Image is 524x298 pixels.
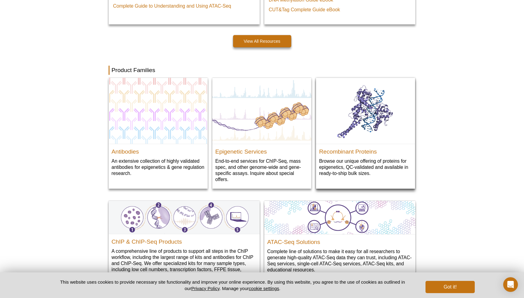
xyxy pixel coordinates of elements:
[269,7,340,13] a: CUT&Tag Complete Guide eBook
[426,281,474,293] button: Got it!
[215,146,308,155] h2: Epigenetic Services
[109,201,260,234] img: Active Motif
[212,78,311,144] img: Custom Services
[109,201,260,285] a: Active Motif ChIP & ChIP-Seq Products A comprehensive line of products to support all steps in th...
[319,146,412,155] h2: Recombinant Proteins
[264,201,415,279] a: ATAC-Seq Solutions ATAC-Seq Solutions Complete line of solutions to make it easy for all research...
[50,279,416,292] p: This website uses cookies to provide necessary site functionality and improve your online experie...
[112,248,257,279] p: A comprehensive line of products to support all steps in the ChIP workflow, including the largest...
[319,158,412,176] p: Browse our unique offering of proteins for epigenetics, QC-validated and available in ready-to-sh...
[264,201,415,234] img: ATAC-Seq Solutions
[316,78,415,183] a: Recombinant Proteins Recombinant Proteins Browse our unique offering of proteins for epigenetics,...
[112,158,205,176] p: An extensive collection of highly validated antibodies for epigenetics & gene regulation research.
[233,35,291,47] a: View All Resources
[215,158,308,183] p: End-to-end services for ChIP‑Seq, mass spec, and other genome-wide and gene-specific assays. Inqu...
[267,236,412,245] h2: ATAC-Seq Solutions
[503,277,518,292] div: Open Intercom Messenger
[267,248,412,273] p: Complete line of solutions to make it easy for all researchers to generate high-quality ATAC-Seq ...
[109,78,208,144] img: Antibodies for Epigenetics
[109,66,416,75] h2: Product Families
[112,146,205,155] h2: Antibodies
[316,78,415,144] img: Recombinant Proteins
[249,286,279,291] button: cookie settings
[191,286,219,291] a: Privacy Policy
[109,78,208,183] a: Antibodies for Epigenetics Antibodies An extensive collection of highly validated antibodies for ...
[112,236,257,245] h2: ChIP & ChIP-Seq Products
[212,78,311,189] a: Custom Services Epigenetic Services End-to-end services for ChIP‑Seq, mass spec, and other genome...
[113,3,231,9] a: Complete Guide to Understanding and Using ATAC‑Seq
